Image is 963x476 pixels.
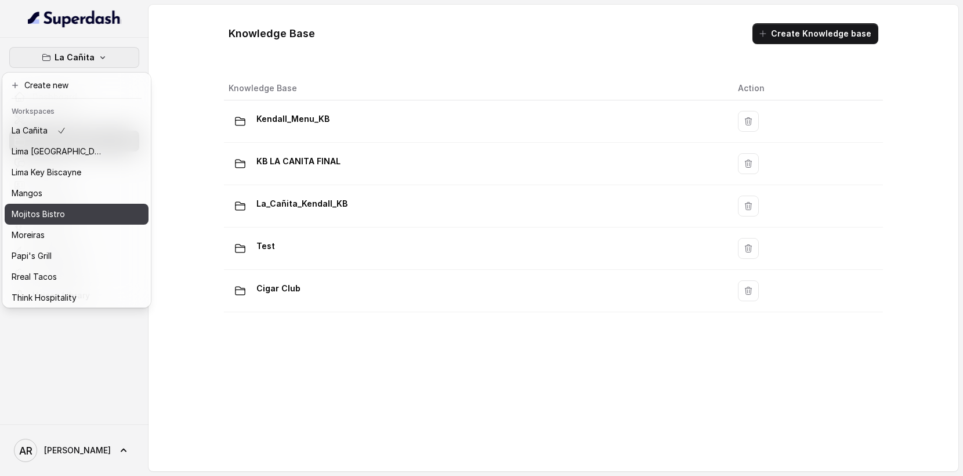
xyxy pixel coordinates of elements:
p: Mangos [12,186,42,200]
p: Lima [GEOGRAPHIC_DATA] [12,145,104,158]
p: La Cañita [12,124,48,138]
p: La Cañita [55,51,95,64]
button: Create new [5,75,149,96]
div: La Cañita [2,73,151,308]
p: Think Hospitality [12,291,77,305]
p: Moreiras [12,228,45,242]
p: Lima Key Biscayne [12,165,81,179]
p: Papi's Grill [12,249,52,263]
p: Mojitos Bistro [12,207,65,221]
p: Rreal Tacos [12,270,57,284]
header: Workspaces [5,101,149,120]
button: La Cañita [9,47,139,68]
